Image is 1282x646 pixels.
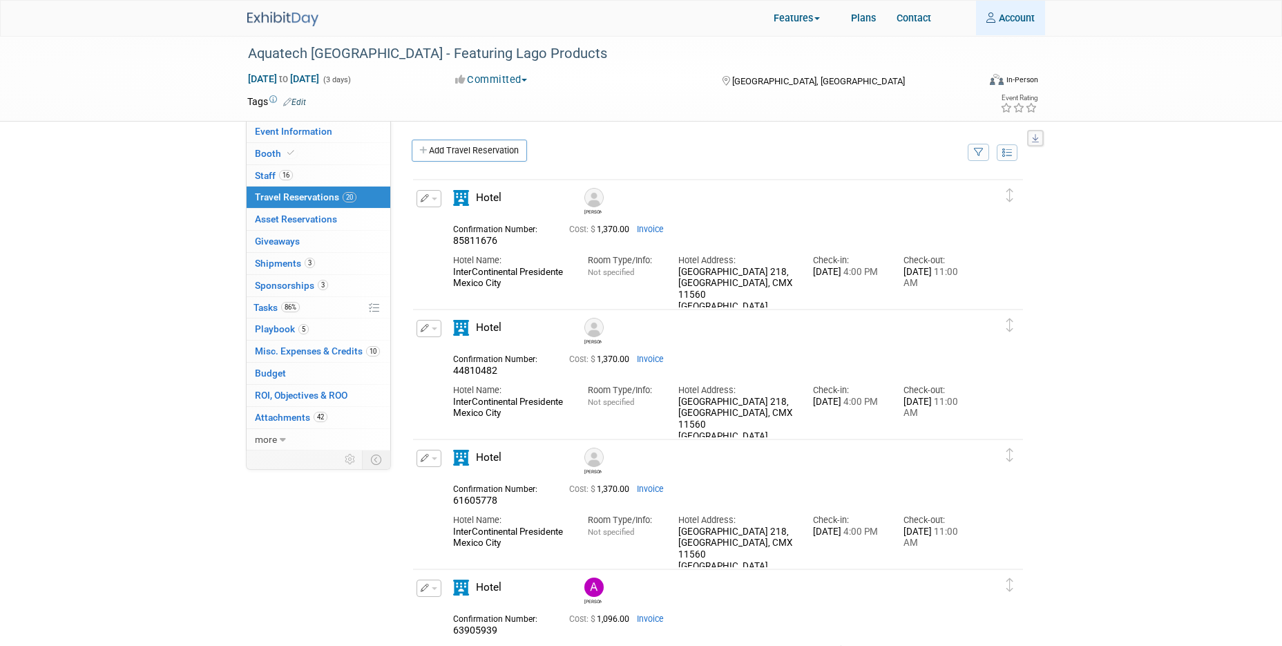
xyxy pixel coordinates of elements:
[453,320,469,336] i: Hotel
[841,526,878,537] span: 4:00 PM
[453,514,567,526] div: Hotel Name:
[247,73,320,85] span: [DATE] [DATE]
[305,258,315,268] span: 3
[813,514,882,526] div: Check-in:
[813,254,882,267] div: Check-in:
[581,318,605,345] div: Walter Westphal
[453,625,497,636] span: 63905939
[247,12,318,26] img: ExhibitDay
[637,354,664,364] a: Invoice
[453,397,567,420] div: InterContinental Presidente Mexico City
[974,149,984,158] i: Filter by Traveler
[247,341,390,362] a: Misc. Expenses & Credits10
[247,231,390,252] a: Giveaways
[841,397,878,407] span: 4:00 PM
[1006,319,1013,332] i: Click and drag to move item
[453,384,567,397] div: Hotel Name:
[322,75,351,84] span: (3 days)
[678,384,792,397] div: Hotel Address:
[453,190,469,206] i: Hotel
[581,448,605,475] div: Jonathan Monroy
[588,527,634,537] span: Not specified
[903,254,973,267] div: Check-out:
[584,337,602,345] div: Walter Westphal
[453,526,567,550] div: InterContinental Presidente Mexico City
[255,280,328,291] span: Sponsorships
[247,209,390,230] a: Asset Reservations
[678,267,792,313] div: [GEOGRAPHIC_DATA] 218, [GEOGRAPHIC_DATA], CMX 11560 [GEOGRAPHIC_DATA]
[247,429,390,450] a: more
[287,149,294,157] i: Booth reservation complete
[412,140,527,162] a: Add Travel Reservation
[588,514,657,526] div: Room Type/Info:
[247,143,390,164] a: Booth
[476,191,501,204] span: Hotel
[247,253,390,274] a: Shipments3
[255,368,286,379] span: Budget
[1006,448,1013,462] i: Click and drag to move item
[588,397,634,407] span: Not specified
[255,345,380,357] span: Misc. Expenses & Credits
[903,397,958,419] span: 11:00 AM
[255,170,293,181] span: Staff
[453,610,548,625] div: Confirmation Number:
[584,578,604,597] img: Angela Moyano
[813,397,882,408] div: [DATE]
[476,321,501,334] span: Hotel
[990,74,1004,85] img: Format-Inperson.png
[476,451,501,464] span: Hotel
[450,73,533,87] button: Committed
[453,580,469,596] i: Hotel
[247,165,390,187] a: Staff16
[584,207,602,215] div: Ernesto Esteban Kokovic
[569,354,597,364] span: Cost: $
[247,187,390,208] a: Travel Reservations20
[255,126,332,137] span: Event Information
[678,526,792,573] div: [GEOGRAPHIC_DATA] 218, [GEOGRAPHIC_DATA], CMX 11560 [GEOGRAPHIC_DATA]
[581,188,605,215] div: Ernesto Esteban Kokovic
[903,514,973,526] div: Check-out:
[637,484,664,494] a: Invoice
[363,450,391,468] td: Toggle Event Tabs
[243,41,970,66] div: Aquatech [GEOGRAPHIC_DATA] - Featuring Lago Products
[569,484,597,494] span: Cost: $
[255,390,347,401] span: ROI, Objectives & ROO
[247,297,390,319] a: Tasks86%
[903,267,973,290] div: [DATE]
[255,213,337,225] span: Asset Reservations
[903,267,958,289] span: 11:00 AM
[841,267,878,277] span: 4:00 PM
[255,434,277,445] span: more
[453,235,497,246] span: 85811676
[569,225,597,234] span: Cost: $
[841,1,886,35] a: Plans
[255,412,327,423] span: Attachments
[1006,189,1013,202] i: Click and drag to move item
[255,191,356,202] span: Travel Reservations
[903,384,973,397] div: Check-out:
[453,267,567,290] div: InterContinental Presidente Mexico City
[584,318,604,337] img: Walter Westphal
[247,363,390,384] a: Budget
[903,526,973,550] div: [DATE]
[476,581,501,593] span: Hotel
[453,254,567,267] div: Hotel Name:
[253,302,300,313] span: Tasks
[247,95,306,108] td: Tags
[1006,75,1038,85] div: In-Person
[569,484,635,494] span: 1,370.00
[584,467,602,475] div: Jonathan Monroy
[678,254,792,267] div: Hotel Address:
[813,384,882,397] div: Check-in:
[279,170,293,180] span: 16
[298,324,309,334] span: 5
[637,614,664,624] a: Invoice
[318,280,328,290] span: 3
[453,350,548,365] div: Confirmation Number:
[976,1,1045,35] a: Account
[343,192,356,202] span: 20
[247,121,390,142] a: Event Information
[584,597,602,605] div: Angela Moyano
[366,346,380,357] span: 10
[903,526,958,549] span: 11:00 AM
